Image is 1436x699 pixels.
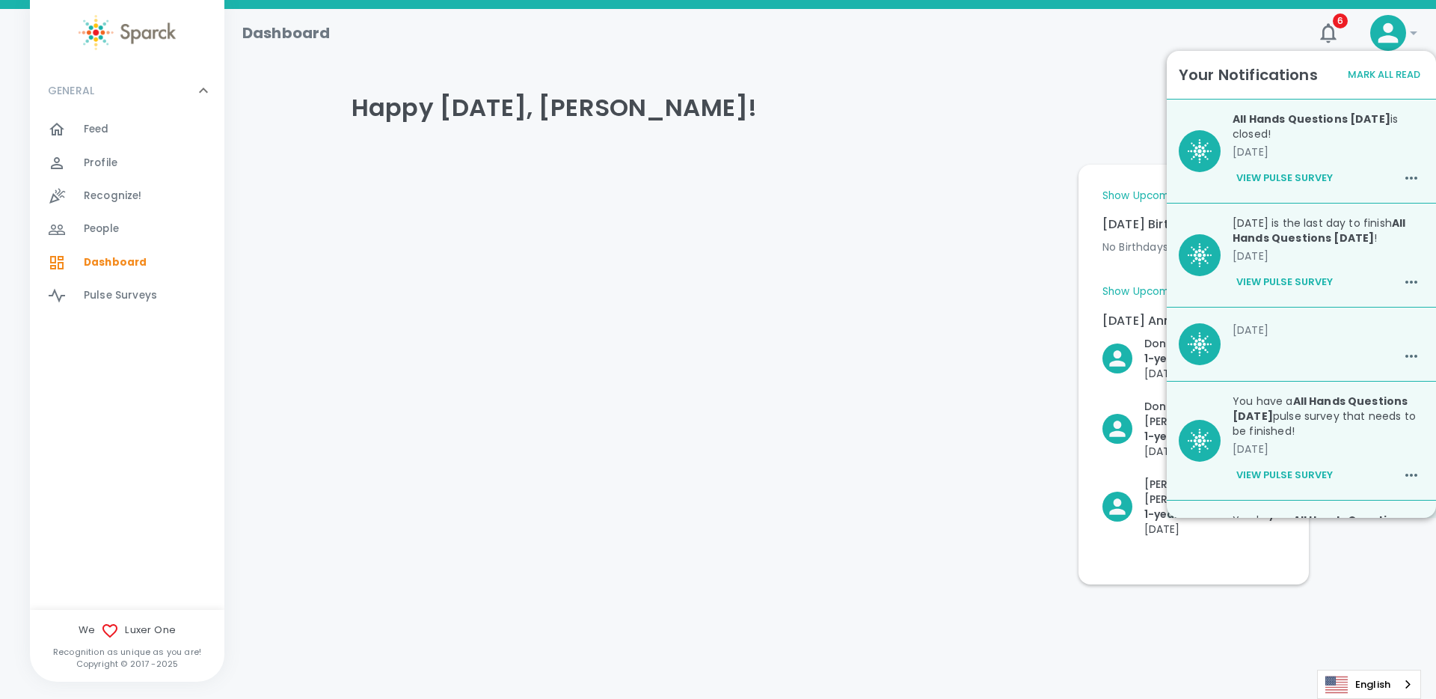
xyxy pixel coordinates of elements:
p: [DATE] is the last day to finish ! [1233,216,1424,245]
a: Profile [30,147,224,180]
span: Profile [84,156,117,171]
p: [DATE] Birthdays [1102,216,1285,233]
button: Mark All Read [1344,64,1424,87]
div: GENERAL [30,68,224,113]
button: View Pulse Survey [1233,269,1337,295]
span: We Luxer One [30,622,224,640]
button: View Pulse Survey [1233,463,1337,488]
p: [DATE] [1233,144,1424,159]
p: Copyright © 2017 - 2025 [30,658,224,670]
h4: Happy [DATE], [PERSON_NAME]! [352,93,1309,123]
div: Click to Recognize! [1090,465,1285,537]
button: View Pulse Survey [1233,165,1337,191]
div: Click to Recognize! [1090,324,1274,381]
p: [PERSON_NAME] [PERSON_NAME] [1144,477,1285,507]
p: [DATE] [1233,248,1424,263]
div: Language [1317,670,1421,699]
p: [DATE] [1144,444,1285,459]
p: You have a pulse survey that needs to be finished! [1233,394,1424,439]
img: BQaiEiBogYIGKEBX0BIgaIGLCniC+Iy7N1stMIOgAAAABJRU5ErkJggg== [1188,332,1212,356]
aside: Language selected: English [1317,670,1421,699]
a: People [30,213,224,245]
p: [DATE] Anniversaries [1102,312,1285,330]
a: English [1318,671,1420,698]
div: GENERAL [30,113,224,318]
img: BQaiEiBogYIGKEBX0BIgaIGLCniC+Iy7N1stMIOgAAAABJRU5ErkJggg== [1188,139,1212,163]
a: Show Upcoming Anniversaries [1102,284,1256,299]
p: GENERAL [48,83,94,98]
span: Feed [84,122,109,137]
h6: Your Notifications [1179,63,1318,87]
p: is closed! [1233,112,1424,141]
h1: Dashboard [242,21,330,45]
b: All Hands Questions [DATE] [1233,216,1405,245]
img: BQaiEiBogYIGKEBX0BIgaIGLCniC+Iy7N1stMIOgAAAABJRU5ErkJggg== [1188,243,1212,267]
b: All Hands Questions [DATE] [1233,112,1390,126]
span: People [84,222,119,236]
a: Feed [30,113,224,146]
button: Click to Recognize! [1102,399,1285,459]
span: Dashboard [84,255,147,270]
p: [DATE] [1144,366,1274,381]
button: Click to Recognize! [1102,336,1274,381]
img: Sparck logo [79,15,176,50]
p: Recognition as unique as you are! [30,646,224,658]
span: Pulse Surveys [84,288,157,303]
p: [DATE] [1233,323,1424,338]
p: [DATE] [1233,442,1424,457]
p: 1- year Work Anniversary [1144,429,1285,444]
p: No Birthdays [DATE] [1102,239,1285,254]
b: All Hands Questions [DATE] [1233,513,1408,543]
b: All Hands Questions [DATE] [1233,394,1408,424]
p: [DATE] [1144,522,1285,537]
button: Click to Recognize! [1102,477,1285,537]
p: You have a pulse survey that needs to be finished! [1233,513,1424,558]
a: Pulse Surveys [30,279,224,312]
img: BQaiEiBogYIGKEBX0BIgaIGLCniC+Iy7N1stMIOgAAAABJRU5ErkJggg== [1188,429,1212,453]
a: Recognize! [30,180,224,213]
a: Show Upcoming Birthdays [1102,189,1236,204]
p: 1- year Work Anniversary [1144,507,1285,522]
a: Sparck logo [30,15,224,50]
div: Click to Recognize! [1090,387,1285,459]
p: Doneatia [PERSON_NAME] [1144,399,1285,429]
a: Dashboard [30,246,224,279]
button: 6 [1310,15,1346,51]
p: Donby [PERSON_NAME] [1144,336,1274,351]
p: 1- year Work Anniversary [1144,351,1274,366]
span: Recognize! [84,189,142,204]
span: 6 [1333,13,1348,28]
